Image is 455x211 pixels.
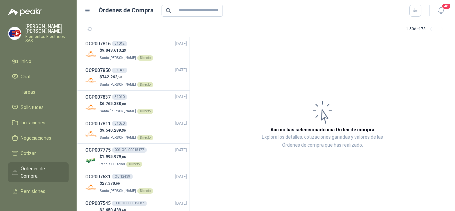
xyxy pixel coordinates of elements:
span: [DATE] [175,94,187,100]
h3: OCP007811 [85,120,111,127]
span: 9.540.289 [102,128,126,133]
a: Solicitudes [8,101,69,114]
button: 48 [435,5,447,17]
p: $ [100,127,153,134]
span: 27.370 [102,181,120,186]
span: Panela El Trébol [100,162,125,166]
span: Órdenes de Compra [21,165,62,180]
img: Company Logo [85,155,97,166]
p: $ [100,47,153,54]
a: OCP00781151020[DATE] Company Logo$9.540.289,50Santa [PERSON_NAME]Directo [85,120,187,141]
a: Órdenes de Compra [8,162,69,182]
span: Tareas [21,88,35,96]
h3: Aún no has seleccionado una Orden de compra [270,126,374,133]
span: Remisiones [21,188,45,195]
a: Negociaciones [8,132,69,144]
span: [DATE] [175,120,187,127]
div: 51040 [112,94,127,100]
h3: OCP007631 [85,173,111,180]
span: 742.262 [102,75,122,79]
a: Cotizar [8,147,69,160]
span: Santa [PERSON_NAME] [100,83,136,86]
div: Directo [137,135,153,140]
p: $ [100,180,153,187]
span: [DATE] [175,200,187,207]
a: Inicio [8,55,69,68]
a: OCP00783751040[DATE] Company Logo$6.765.388,00Santa [PERSON_NAME]Directo [85,93,187,114]
span: Solicitudes [21,104,44,111]
span: Santa [PERSON_NAME] [100,109,136,113]
span: Chat [21,73,31,80]
a: OCP007775001-OC -00015177[DATE] Company Logo$1.995.979,86Panela El TrébolDirecto [85,146,187,167]
p: Explora los detalles, cotizaciones ganadas y valores de las Órdenes de compra que has realizado. [256,133,388,149]
img: Company Logo [85,102,97,113]
h3: OCP007850 [85,67,111,74]
div: 001-OC -00015177 [112,147,147,153]
div: 1 - 50 de 178 [406,24,447,35]
span: ,25 [121,49,126,52]
span: Santa [PERSON_NAME] [100,56,136,60]
div: Directo [137,82,153,87]
h3: OCP007545 [85,200,111,207]
span: 9.043.613 [102,48,126,53]
a: Tareas [8,86,69,98]
img: Company Logo [85,48,97,60]
span: Negociaciones [21,134,51,142]
div: Directo [126,162,142,167]
h3: OCP007775 [85,146,111,154]
img: Company Logo [85,128,97,140]
span: ,00 [121,102,126,106]
span: ,86 [121,155,126,159]
img: Company Logo [85,75,97,87]
span: Santa [PERSON_NAME] [100,189,136,193]
p: $ [100,74,153,80]
h1: Órdenes de Compra [99,6,154,15]
a: Remisiones [8,185,69,198]
a: OCP00785051041[DATE] Company Logo$742.262,50Santa [PERSON_NAME]Directo [85,67,187,88]
span: 48 [442,3,451,9]
span: Licitaciones [21,119,45,126]
span: [DATE] [175,41,187,47]
div: Directo [137,188,153,194]
div: Directo [137,55,153,61]
div: 51020 [112,121,127,126]
span: 1.995.979 [102,154,126,159]
p: $ [100,154,142,160]
a: Licitaciones [8,116,69,129]
img: Logo peakr [8,8,42,16]
h3: OCP007837 [85,93,111,101]
span: ,50 [117,75,122,79]
div: 51042 [112,41,127,46]
span: Cotizar [21,150,36,157]
div: 51041 [112,68,127,73]
span: ,00 [115,182,120,185]
div: OC 12439 [112,174,133,179]
h3: OCP007816 [85,40,111,47]
a: Chat [8,70,69,83]
span: [DATE] [175,67,187,73]
span: [DATE] [175,147,187,153]
span: Santa [PERSON_NAME] [100,136,136,139]
img: Company Logo [8,27,21,40]
span: Inicio [21,58,31,65]
a: OCP007631OC 12439[DATE] Company Logo$27.370,00Santa [PERSON_NAME]Directo [85,173,187,194]
p: $ [100,101,153,107]
a: OCP00781651042[DATE] Company Logo$9.043.613,25Santa [PERSON_NAME]Directo [85,40,187,61]
div: 001-OC -00015087 [112,201,147,206]
span: ,50 [121,129,126,132]
img: Company Logo [85,181,97,193]
p: [PERSON_NAME] [PERSON_NAME] [25,24,69,33]
span: [DATE] [175,174,187,180]
div: Directo [137,109,153,114]
p: Elementos Eléctricos SAS [25,35,69,43]
span: 6.765.388 [102,101,126,106]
